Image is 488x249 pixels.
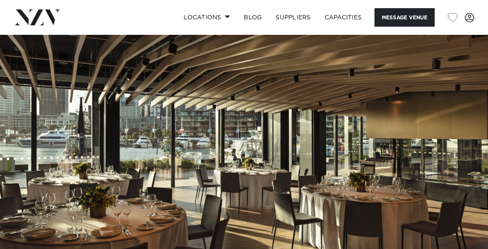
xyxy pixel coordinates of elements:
[177,8,237,27] a: Locations
[269,8,317,27] a: SUPPLIERS
[318,8,369,27] a: Capacities
[374,8,435,27] button: Message Venue
[237,8,269,27] a: BLOG
[14,9,61,25] img: nzv-logo.png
